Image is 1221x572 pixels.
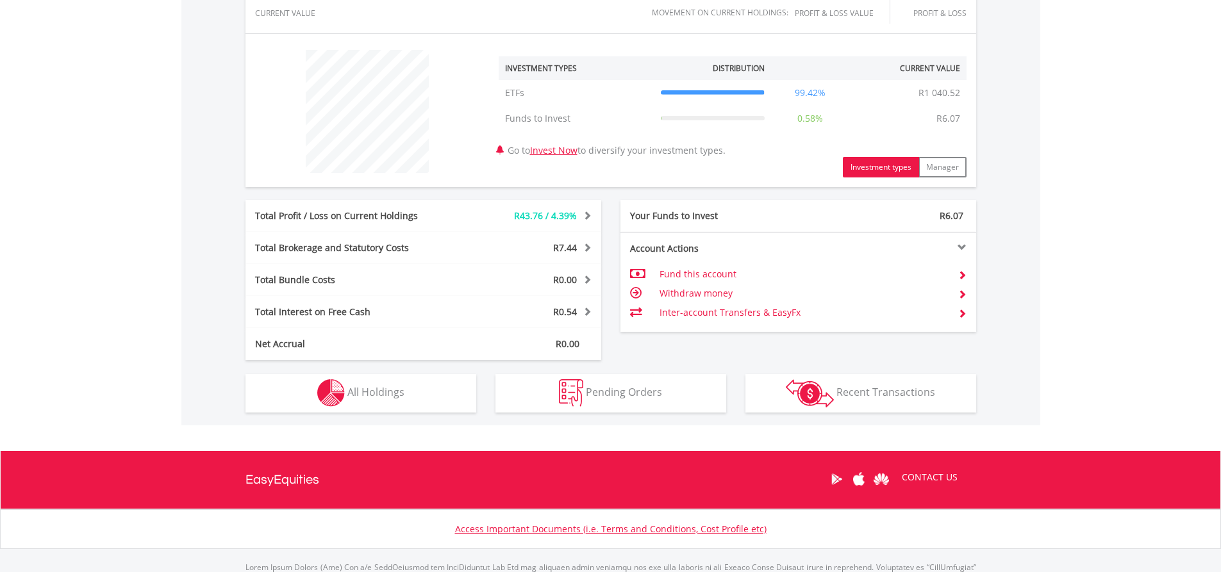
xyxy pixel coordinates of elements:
[848,459,870,499] a: Apple
[713,63,765,74] div: Distribution
[245,209,453,222] div: Total Profit / Loss on Current Holdings
[849,56,967,80] th: Current Value
[786,379,834,407] img: transactions-zar-wht.png
[499,80,654,106] td: ETFs
[499,106,654,131] td: Funds to Invest
[940,209,963,222] span: R6.07
[586,385,662,399] span: Pending Orders
[620,209,799,222] div: Your Funds to Invest
[918,157,967,177] button: Manager
[893,459,967,495] a: CONTACT US
[455,523,767,535] a: Access Important Documents (i.e. Terms and Conditions, Cost Profile etc)
[556,338,579,350] span: R0.00
[245,274,453,286] div: Total Bundle Costs
[317,379,345,407] img: holdings-wht.png
[553,241,577,254] span: R7.44
[559,379,583,407] img: pending_instructions-wht.png
[245,338,453,350] div: Net Accrual
[530,144,577,156] a: Invest Now
[245,451,319,509] a: EasyEquities
[495,374,726,413] button: Pending Orders
[795,9,890,17] div: Profit & Loss Value
[906,9,967,17] div: Profit & Loss
[771,106,849,131] td: 0.58%
[489,44,976,177] div: Go to to diversify your investment types.
[870,459,893,499] a: Huawei
[499,56,654,80] th: Investment Types
[826,459,848,499] a: Google Play
[620,242,799,255] div: Account Actions
[843,157,919,177] button: Investment types
[553,274,577,286] span: R0.00
[245,241,453,254] div: Total Brokerage and Statutory Costs
[745,374,976,413] button: Recent Transactions
[245,374,476,413] button: All Holdings
[245,306,453,318] div: Total Interest on Free Cash
[912,80,967,106] td: R1 040.52
[660,265,947,284] td: Fund this account
[836,385,935,399] span: Recent Transactions
[347,385,404,399] span: All Holdings
[514,209,577,222] span: R43.76 / 4.39%
[255,9,332,17] div: CURRENT VALUE
[660,303,947,322] td: Inter-account Transfers & EasyFx
[930,106,967,131] td: R6.07
[660,284,947,303] td: Withdraw money
[553,306,577,318] span: R0.54
[652,8,788,17] div: Movement on Current Holdings:
[771,80,849,106] td: 99.42%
